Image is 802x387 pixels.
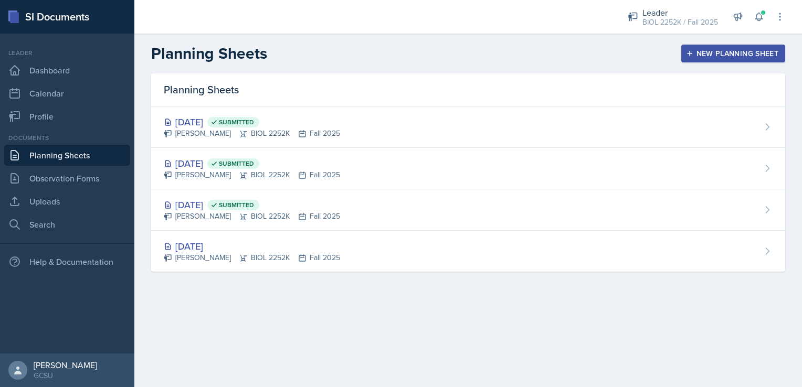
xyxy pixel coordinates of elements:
div: Help & Documentation [4,251,130,272]
div: BIOL 2252K / Fall 2025 [642,17,718,28]
span: Submitted [219,201,254,209]
a: [DATE] Submitted [PERSON_NAME]BIOL 2252KFall 2025 [151,106,785,148]
a: [DATE] [PERSON_NAME]BIOL 2252KFall 2025 [151,231,785,272]
a: Observation Forms [4,168,130,189]
a: Planning Sheets [4,145,130,166]
div: [PERSON_NAME] [34,360,97,370]
span: Submitted [219,159,254,168]
div: [PERSON_NAME] BIOL 2252K Fall 2025 [164,252,340,263]
div: New Planning Sheet [688,49,778,58]
div: Leader [4,48,130,58]
a: [DATE] Submitted [PERSON_NAME]BIOL 2252KFall 2025 [151,148,785,189]
div: Documents [4,133,130,143]
span: Submitted [219,118,254,126]
div: Planning Sheets [151,73,785,106]
a: Profile [4,106,130,127]
div: [PERSON_NAME] BIOL 2252K Fall 2025 [164,169,340,180]
div: [DATE] [164,198,340,212]
h2: Planning Sheets [151,44,267,63]
a: Search [4,214,130,235]
a: Dashboard [4,60,130,81]
div: GCSU [34,370,97,381]
div: [DATE] [164,156,340,170]
div: [PERSON_NAME] BIOL 2252K Fall 2025 [164,211,340,222]
div: Leader [642,6,718,19]
a: [DATE] Submitted [PERSON_NAME]BIOL 2252KFall 2025 [151,189,785,231]
a: Uploads [4,191,130,212]
div: [DATE] [164,239,340,253]
button: New Planning Sheet [681,45,785,62]
a: Calendar [4,83,130,104]
div: [DATE] [164,115,340,129]
div: [PERSON_NAME] BIOL 2252K Fall 2025 [164,128,340,139]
